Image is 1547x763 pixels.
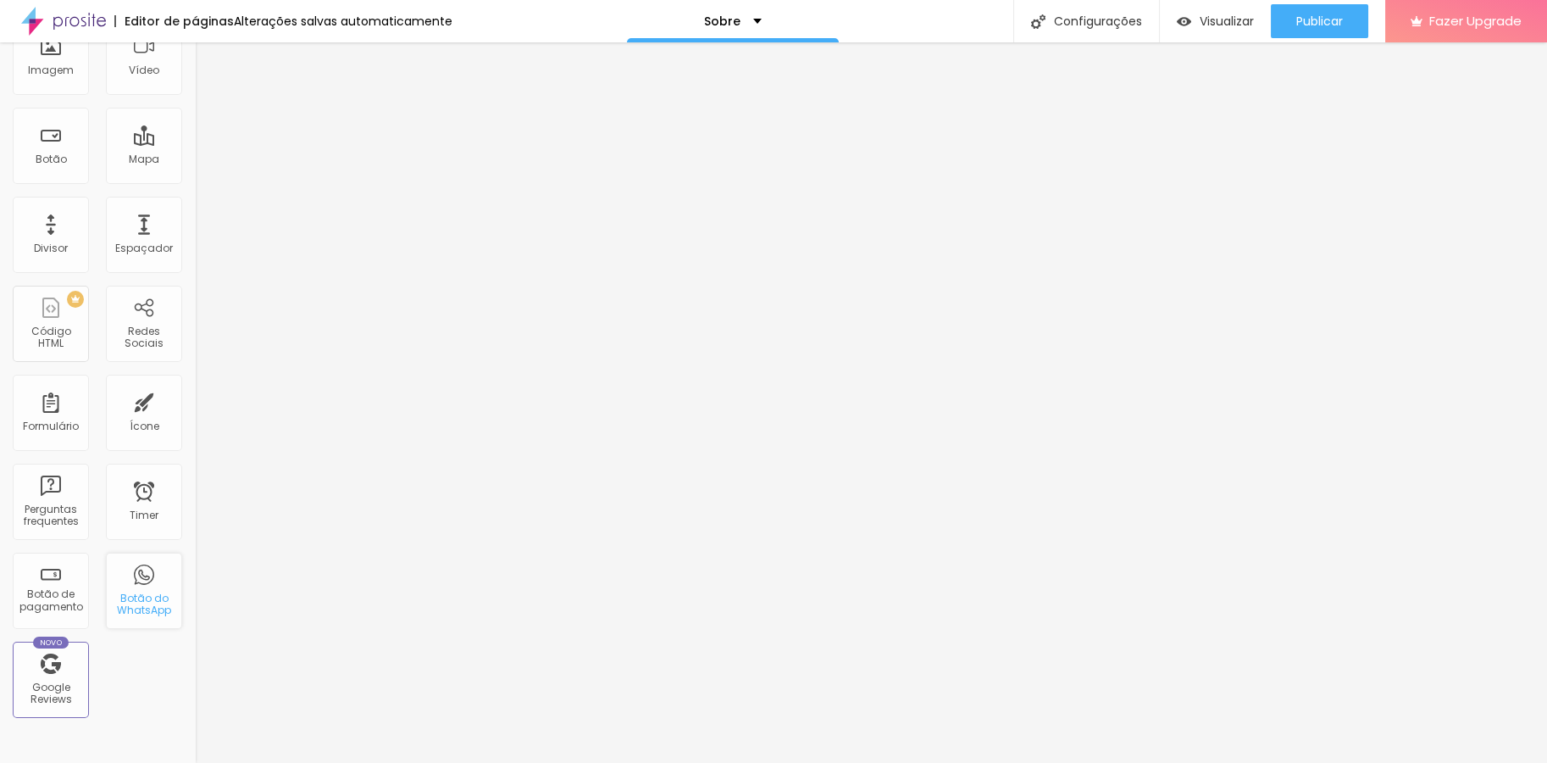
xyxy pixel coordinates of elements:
button: Publicar [1271,4,1368,38]
div: Novo [33,637,69,649]
div: Mapa [129,153,159,165]
img: view-1.svg [1177,14,1191,29]
img: Icone [1031,14,1045,29]
div: Botão de pagamento [17,588,84,613]
div: Ícone [130,420,159,432]
div: Divisor [34,242,68,254]
span: Publicar [1296,14,1343,28]
div: Botão do WhatsApp [110,593,177,617]
p: Sobre [704,15,740,27]
div: Google Reviews [17,682,84,706]
div: Espaçador [115,242,173,254]
span: Fazer Upgrade [1429,14,1522,28]
div: Código HTML [17,326,84,350]
div: Editor de páginas [114,15,234,27]
div: Alterações salvas automaticamente [234,15,452,27]
button: Visualizar [1160,4,1271,38]
div: Perguntas frequentes [17,504,84,528]
div: Botão [36,153,67,165]
div: Timer [130,510,158,521]
div: Vídeo [129,64,159,76]
div: Redes Sociais [110,326,177,350]
span: Visualizar [1200,14,1254,28]
iframe: Editor [195,42,1547,763]
div: Imagem [28,64,74,76]
div: Formulário [23,420,79,432]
